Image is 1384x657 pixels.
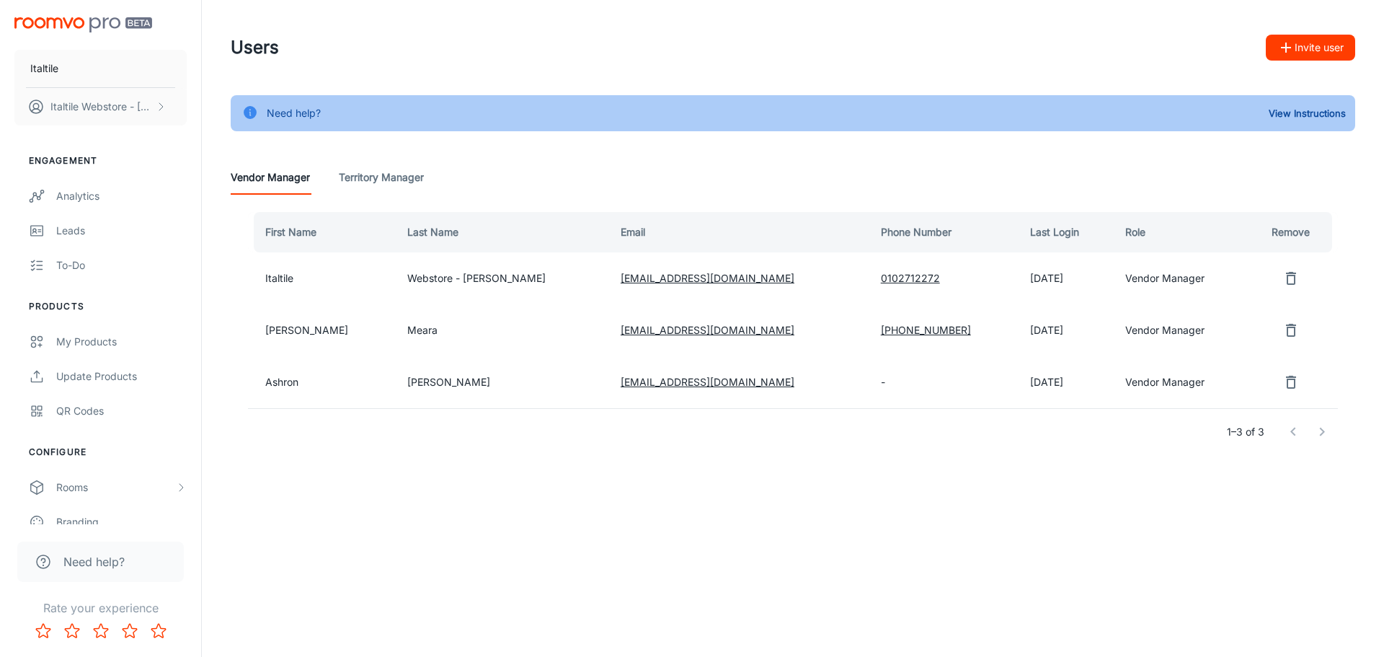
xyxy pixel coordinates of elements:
[1266,35,1355,61] button: Invite user
[396,212,609,252] th: Last Name
[1249,212,1338,252] th: Remove
[1265,102,1349,124] button: View Instructions
[609,212,869,252] th: Email
[56,480,175,495] div: Rooms
[869,212,1019,252] th: Phone Number
[56,369,187,384] div: Update Products
[248,356,396,408] td: Ashron
[56,223,187,239] div: Leads
[881,272,940,284] a: 0102712272
[248,252,396,304] td: Italtile
[267,100,321,127] div: Need help?
[1114,356,1249,408] td: Vendor Manager
[248,212,396,252] th: First Name
[56,257,187,273] div: To-do
[339,160,424,195] a: Territory Manager
[56,403,187,419] div: QR Codes
[14,88,187,125] button: Italtile Webstore - [PERSON_NAME]
[396,304,609,356] td: Meara
[1019,252,1114,304] td: [DATE]
[1277,316,1305,345] button: remove user
[1277,368,1305,397] button: remove user
[248,304,396,356] td: [PERSON_NAME]
[621,272,794,284] a: [EMAIL_ADDRESS][DOMAIN_NAME]
[30,61,58,76] p: Italtile
[869,356,1019,408] td: -
[1227,424,1264,440] p: 1–3 of 3
[1114,252,1249,304] td: Vendor Manager
[56,514,187,530] div: Branding
[14,17,152,32] img: Roomvo PRO Beta
[1019,356,1114,408] td: [DATE]
[621,324,794,336] a: [EMAIL_ADDRESS][DOMAIN_NAME]
[56,334,187,350] div: My Products
[50,99,152,115] p: Italtile Webstore - [PERSON_NAME]
[1114,304,1249,356] td: Vendor Manager
[396,356,609,408] td: [PERSON_NAME]
[231,35,279,61] h1: Users
[14,50,187,87] button: Italtile
[1277,264,1305,293] button: remove user
[231,160,310,195] a: Vendor Manager
[881,324,971,336] a: [PHONE_NUMBER]
[1019,212,1114,252] th: Last Login
[1019,304,1114,356] td: [DATE]
[396,252,609,304] td: Webstore - [PERSON_NAME]
[1114,212,1249,252] th: Role
[56,188,187,204] div: Analytics
[621,376,794,388] a: [EMAIL_ADDRESS][DOMAIN_NAME]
